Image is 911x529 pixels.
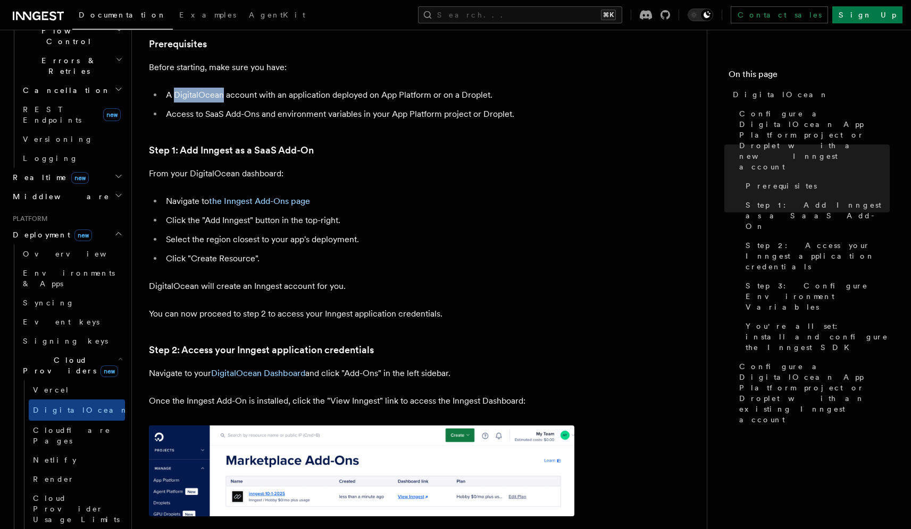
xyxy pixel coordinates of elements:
a: Step 1: Add Inngest as a SaaS Add-On [149,143,314,158]
span: REST Endpoints [23,105,81,124]
span: Cloud Provider Usage Limits [33,494,120,524]
a: AgentKit [243,3,312,29]
span: Step 3: Configure Environment Variables [746,280,890,312]
a: Syncing [19,293,125,312]
span: Netlify [33,456,77,464]
span: new [71,172,89,184]
button: Deploymentnew [9,225,125,244]
a: You're all set: install and configure the Inngest SDK [741,317,890,357]
a: Step 3: Configure Environment Variables [741,276,890,317]
a: Contact sales [731,6,828,23]
a: Event keys [19,312,125,331]
p: Navigate to your and click "Add-Ons" in the left sidebar. [149,366,574,381]
span: Middleware [9,191,110,202]
li: A DigitalOcean account with an application deployed on App Platform or on a Droplet. [163,88,574,103]
button: Search...⌘K [418,6,622,23]
p: Before starting, make sure you have: [149,60,574,75]
span: Deployment [9,229,92,240]
kbd: ⌘K [601,10,616,20]
li: Navigate to [163,194,574,209]
a: Signing keys [19,331,125,351]
span: DigitalOcean [733,89,829,100]
span: Configure a DigitalOcean App Platform project or Droplet with an existing Inngest account [739,361,890,425]
a: Netlify [29,450,125,470]
span: Signing keys [23,337,108,345]
span: Realtime [9,172,89,183]
li: Access to SaaS Add-Ons and environment variables in your App Platform project or Droplet. [163,107,574,122]
img: image.png [149,425,574,516]
button: Middleware [9,187,125,206]
a: Configure a DigitalOcean App Platform project or Droplet with a new Inngest account [735,104,890,176]
span: Versioning [23,135,93,143]
span: Syncing [23,298,74,307]
p: Once the Inngest Add-On is installed, click the "View Inngest" link to access the Inngest Dashboard: [149,394,574,408]
span: Cancellation [19,85,111,96]
span: Overview [23,250,132,258]
a: REST Endpointsnew [19,100,125,130]
a: Step 2: Access your Inngest application credentials [149,343,374,357]
a: Render [29,470,125,489]
a: Step 2: Access your Inngest application credentials [741,236,890,276]
p: DigitalOcean will create an Inngest account for you. [149,279,574,294]
a: Prerequisites [149,37,207,52]
span: Logging [23,154,78,163]
p: From your DigitalOcean dashboard: [149,166,574,181]
a: Versioning [19,130,125,149]
span: new [101,365,118,377]
button: Flow Control [19,21,125,51]
span: Prerequisites [746,181,817,191]
a: DigitalOcean [29,399,125,421]
a: Step 1: Add Inngest as a SaaS Add-On [741,195,890,236]
a: Overview [19,244,125,263]
span: Event keys [23,318,99,326]
span: Render [33,475,74,483]
p: You can now proceed to step 2 to access your Inngest application credentials. [149,306,574,321]
a: Vercel [29,380,125,399]
span: Examples [179,11,236,19]
button: Cloud Providersnew [19,351,125,380]
a: DigitalOcean Dashboard [211,368,305,378]
span: You're all set: install and configure the Inngest SDK [746,321,890,353]
span: new [103,108,121,121]
div: Cloud Providersnew [19,380,125,529]
span: new [74,229,92,241]
a: Prerequisites [741,176,890,195]
a: DigitalOcean [729,85,890,104]
span: Documentation [79,11,166,19]
span: DigitalOcean [33,406,129,414]
a: Examples [173,3,243,29]
a: Logging [19,149,125,168]
button: Realtimenew [9,168,125,187]
span: Step 2: Access your Inngest application credentials [746,240,890,272]
a: Cloud Provider Usage Limits [29,489,125,529]
button: Errors & Retries [19,51,125,81]
span: Environments & Apps [23,269,115,288]
span: Step 1: Add Inngest as a SaaS Add-On [746,200,890,232]
a: the Inngest Add-Ons page [209,196,310,206]
span: AgentKit [249,11,305,19]
a: Cloudflare Pages [29,421,125,450]
button: Toggle dark mode [688,8,713,21]
li: Click "Create Resource". [163,251,574,266]
h4: On this page [729,68,890,85]
span: Cloud Providers [19,355,118,376]
span: Platform [9,215,48,223]
a: Sign Up [832,6,902,23]
li: Click the "Add Inngest" button in the top-right. [163,213,574,228]
button: Cancellation [19,81,125,100]
a: Environments & Apps [19,263,125,293]
span: Flow Control [19,25,115,47]
span: Configure a DigitalOcean App Platform project or Droplet with a new Inngest account [739,108,890,172]
span: Errors & Retries [19,55,115,76]
li: Select the region closest to your app's deployment. [163,232,574,247]
a: Configure a DigitalOcean App Platform project or Droplet with an existing Inngest account [735,357,890,429]
span: Cloudflare Pages [33,426,111,445]
a: Documentation [72,3,173,30]
span: Vercel [33,386,70,394]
